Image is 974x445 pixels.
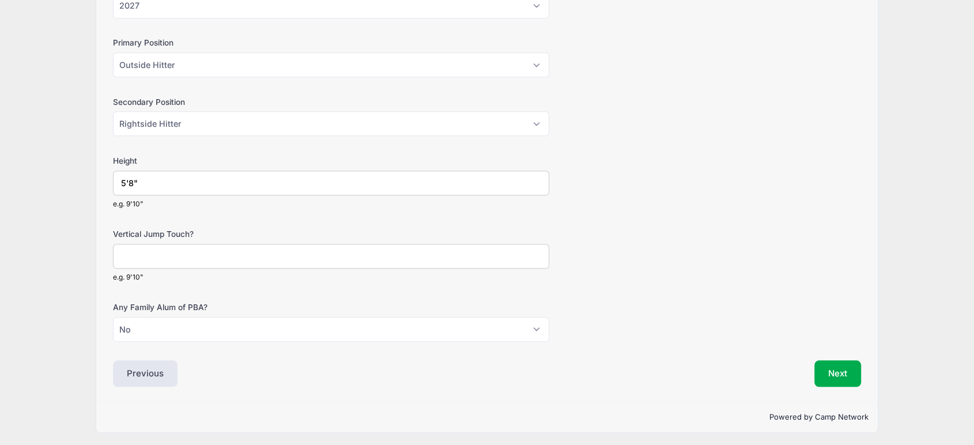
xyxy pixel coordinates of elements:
[113,228,363,240] label: Vertical Jump Touch?
[105,412,869,423] p: Powered by Camp Network
[113,272,549,282] div: e.g. 9'10"
[113,155,363,167] label: Height
[113,301,363,313] label: Any Family Alum of PBA?
[113,96,363,108] label: Secondary Position
[113,360,178,387] button: Previous
[113,199,549,209] div: e.g. 9'10"
[113,37,363,48] label: Primary Position
[814,360,861,387] button: Next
